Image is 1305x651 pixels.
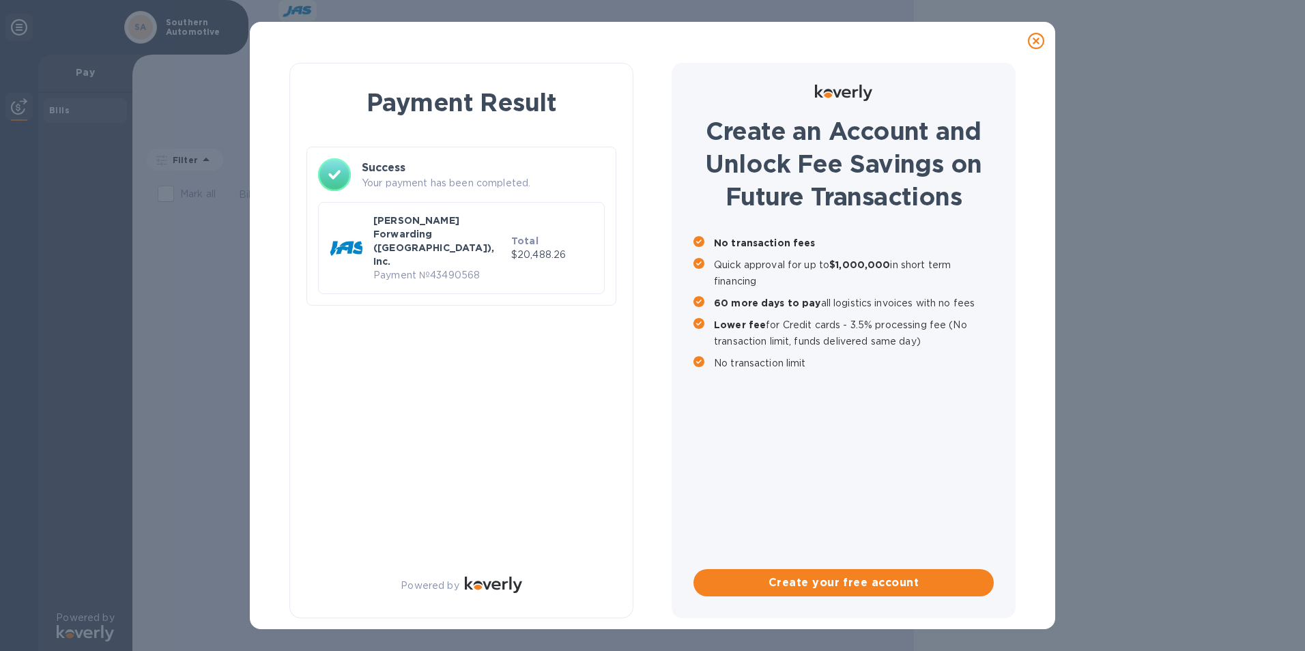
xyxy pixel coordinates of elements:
[362,160,605,176] h3: Success
[401,579,459,593] p: Powered by
[312,85,611,119] h1: Payment Result
[829,259,890,270] b: $1,000,000
[362,176,605,190] p: Your payment has been completed.
[693,115,994,213] h1: Create an Account and Unlock Fee Savings on Future Transactions
[714,295,994,311] p: all logistics invoices with no fees
[714,257,994,289] p: Quick approval for up to in short term financing
[815,85,872,101] img: Logo
[704,575,983,591] span: Create your free account
[714,237,816,248] b: No transaction fees
[465,577,522,593] img: Logo
[714,317,994,349] p: for Credit cards - 3.5% processing fee (No transaction limit, funds delivered same day)
[693,569,994,596] button: Create your free account
[511,248,593,262] p: $20,488.26
[511,235,539,246] b: Total
[373,268,506,283] p: Payment № 43490568
[373,214,506,268] p: [PERSON_NAME] Forwarding ([GEOGRAPHIC_DATA]), Inc.
[714,355,994,371] p: No transaction limit
[714,319,766,330] b: Lower fee
[714,298,821,308] b: 60 more days to pay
